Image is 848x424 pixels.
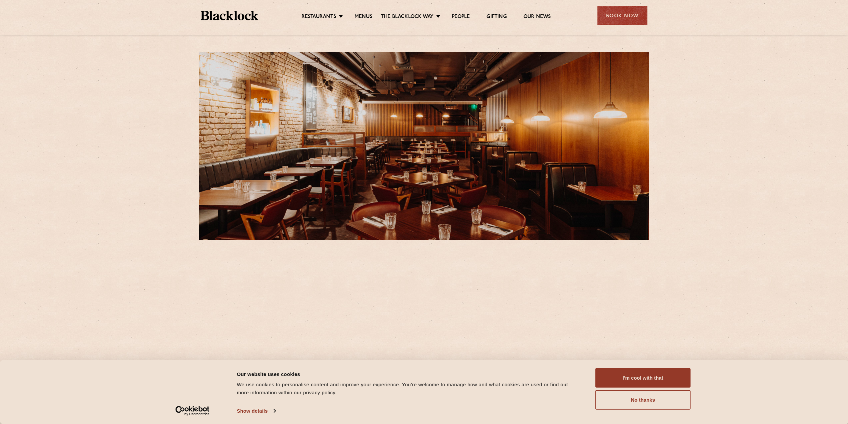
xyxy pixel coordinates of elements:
a: The Blacklock Way [381,14,433,21]
a: Show details [237,406,276,416]
a: Menus [355,14,373,21]
div: Our website uses cookies [237,370,580,378]
a: Our News [523,14,551,21]
button: No thanks [595,390,691,410]
img: BL_Textured_Logo-footer-cropped.svg [201,11,259,20]
a: Usercentrics Cookiebot - opens in a new window [163,406,222,416]
a: Restaurants [302,14,336,21]
a: Gifting [486,14,506,21]
div: We use cookies to personalise content and improve your experience. You're welcome to manage how a... [237,381,580,397]
a: People [452,14,470,21]
div: Book Now [597,6,647,25]
button: I'm cool with that [595,368,691,388]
